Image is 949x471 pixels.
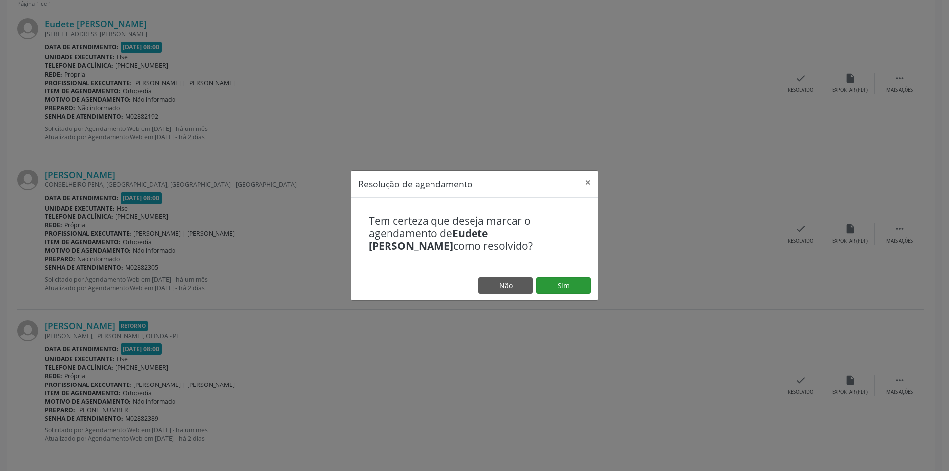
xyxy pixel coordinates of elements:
button: Sim [536,277,591,294]
button: Não [478,277,533,294]
b: Eudete [PERSON_NAME] [369,226,488,253]
button: Close [578,171,598,195]
h4: Tem certeza que deseja marcar o agendamento de como resolvido? [369,215,580,253]
h5: Resolução de agendamento [358,177,473,190]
